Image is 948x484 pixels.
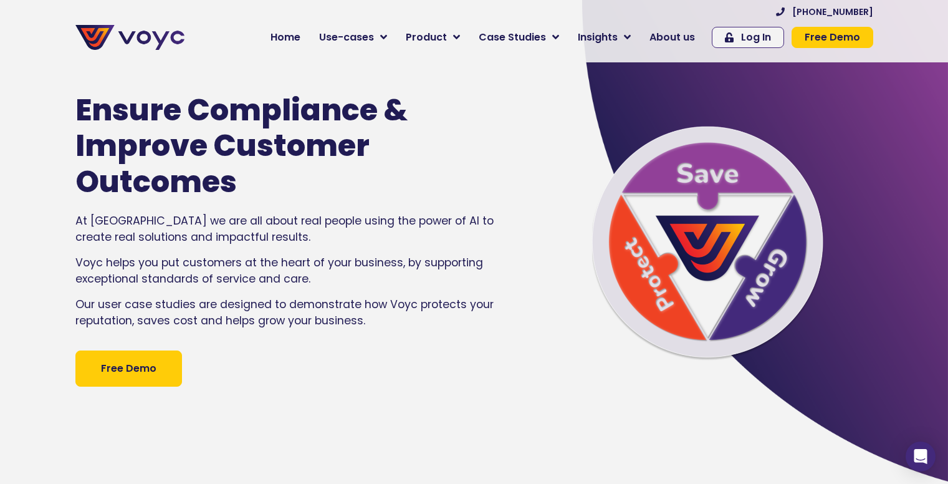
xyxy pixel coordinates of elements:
a: [PHONE_NUMBER] [776,7,873,16]
a: Product [396,25,469,50]
span: Home [271,30,300,45]
a: Use-cases [310,25,396,50]
span: Case Studies [479,30,546,45]
span: [PHONE_NUMBER] [792,7,873,16]
img: voyc-full-logo [75,25,184,50]
span: Log In [741,32,771,42]
span: About us [649,30,695,45]
a: Log In [712,27,784,48]
a: Free Demo [792,27,873,48]
p: At [GEOGRAPHIC_DATA] we are all about real people using the power of AI to create real solutions ... [75,213,502,246]
h1: Ensure Compliance & Improve Customer Outcomes [75,92,464,200]
span: Use-cases [319,30,374,45]
p: Voyc helps you put customers at the heart of your business, by supporting exceptional standards o... [75,254,502,288]
p: Our user case studies are designed to demonstrate how Voyc protects your reputation, saves cost a... [75,296,502,329]
a: Insights [568,25,640,50]
a: Home [261,25,310,50]
span: Free Demo [805,32,860,42]
span: Product [406,30,447,45]
span: Insights [578,30,618,45]
a: Case Studies [469,25,568,50]
span: Free Demo [101,361,156,376]
a: About us [640,25,704,50]
div: Open Intercom Messenger [906,442,936,472]
a: Free Demo [75,351,182,387]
